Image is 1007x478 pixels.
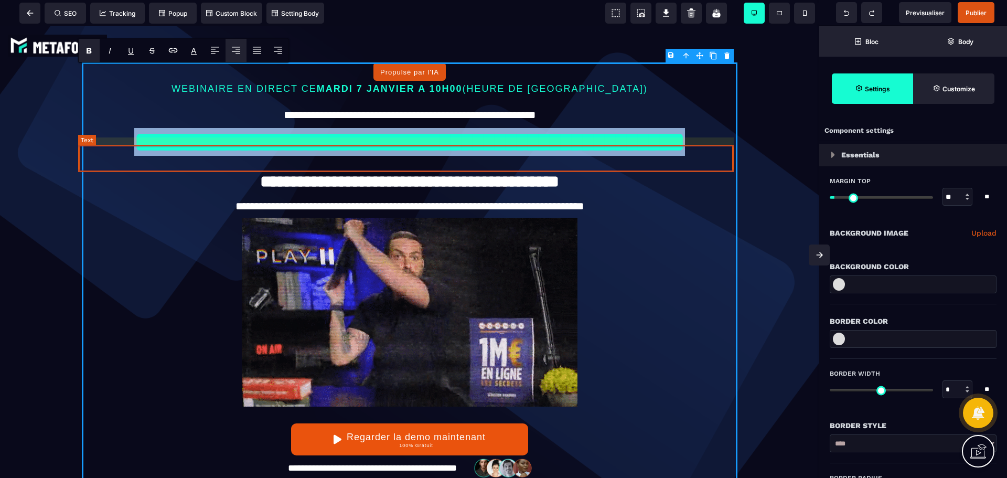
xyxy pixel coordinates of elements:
p: A [191,46,197,56]
span: Open Blocks [819,26,913,57]
span: MARDI 7 JANVIER A 10H00 [317,57,463,68]
span: Strike-through [142,39,163,62]
span: Align Left [205,39,226,62]
u: U [128,46,134,56]
strong: Bloc [865,38,879,46]
div: Background Color [830,260,997,273]
p: WEBINAIRE EN DIRECT CE (HEURE DE [GEOGRAPHIC_DATA]) [82,55,737,71]
span: Align Center [226,39,247,62]
img: loading [831,152,835,158]
span: Setting Body [272,9,319,17]
span: Link [163,39,184,62]
span: Open Layer Manager [913,26,1007,57]
span: Border Width [830,369,880,378]
s: S [149,46,155,56]
p: Essentials [841,148,880,161]
span: Previsualiser [906,9,945,17]
span: Tracking [100,9,135,17]
span: SEO [55,9,77,17]
span: Settings [832,73,913,104]
span: Screenshot [630,3,651,24]
img: 32586e8465b4242308ef789b458fc82f_community-people.png [472,432,535,452]
div: Border Style [830,419,997,432]
img: abe9e435164421cb06e33ef15842a39e_e5ef653356713f0d7dd3797ab850248d_Capture_d%E2%80%99e%CC%81cran_2... [8,8,107,30]
span: Preview [899,2,951,23]
span: Bold [79,39,100,62]
strong: Settings [865,85,890,93]
b: B [86,46,92,56]
span: Popup [159,9,187,17]
span: Align Justify [247,39,267,62]
strong: Body [958,38,973,46]
button: Propulsé par l'IA [373,36,446,55]
span: Margin Top [830,177,871,185]
span: Italic [100,39,121,62]
i: I [109,46,111,56]
label: Font color [191,46,197,56]
span: Open Style Manager [913,73,994,104]
img: 1a86d00ba3cf512791b52cd22d41398a_VSL_-_MetaForma_Draft_06-low.gif [242,192,577,380]
button: Regarder la demo maintenant100% Gratuit [291,397,528,429]
span: Custom Block [206,9,257,17]
span: Align Right [267,39,288,62]
p: Background Image [830,227,908,239]
div: Component settings [819,121,1007,141]
span: Underline [121,39,142,62]
strong: Customize [942,85,975,93]
span: View components [605,3,626,24]
div: Border Color [830,315,997,327]
a: Upload [971,227,997,239]
span: Publier [966,9,987,17]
